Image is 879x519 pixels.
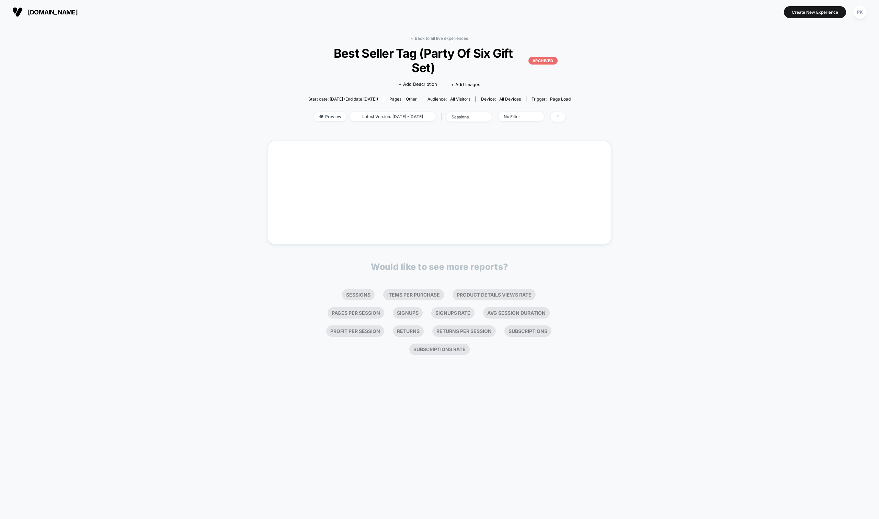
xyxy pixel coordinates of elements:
[476,96,526,102] span: Device:
[451,82,480,87] span: + Add Images
[10,7,80,18] button: [DOMAIN_NAME]
[550,96,571,102] span: Page Load
[393,325,424,337] li: Returns
[314,112,346,121] span: Preview
[406,96,417,102] span: other
[308,96,378,102] span: Start date: [DATE] (End date [DATE])
[326,325,384,337] li: Profit Per Session
[12,7,23,17] img: Visually logo
[853,5,867,19] div: PK
[452,114,479,119] div: sessions
[28,9,78,16] span: [DOMAIN_NAME]
[383,289,444,300] li: Items Per Purchase
[453,289,536,300] li: Product Details Views Rate
[528,57,558,65] p: ARCHIVED
[439,112,446,122] span: |
[431,307,475,319] li: Signups Rate
[342,289,375,300] li: Sessions
[532,96,571,102] div: Trigger:
[450,96,470,102] span: All Visitors
[399,81,437,88] span: + Add Description
[328,307,384,319] li: Pages Per Session
[504,114,531,119] div: No Filter
[371,262,508,272] p: Would like to see more reports?
[427,96,470,102] div: Audience:
[409,344,470,355] li: Subscriptions Rate
[483,307,550,319] li: Avg Session Duration
[411,36,468,41] a: < Back to all live experiences
[784,6,846,18] button: Create New Experience
[350,112,436,121] span: Latest Version: [DATE] - [DATE]
[499,96,521,102] span: all devices
[504,325,551,337] li: Subscriptions
[321,46,558,75] span: Best Seller Tag (Party Of Six Gift Set)
[389,96,417,102] div: Pages:
[393,307,423,319] li: Signups
[851,5,869,19] button: PK
[432,325,496,337] li: Returns Per Session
